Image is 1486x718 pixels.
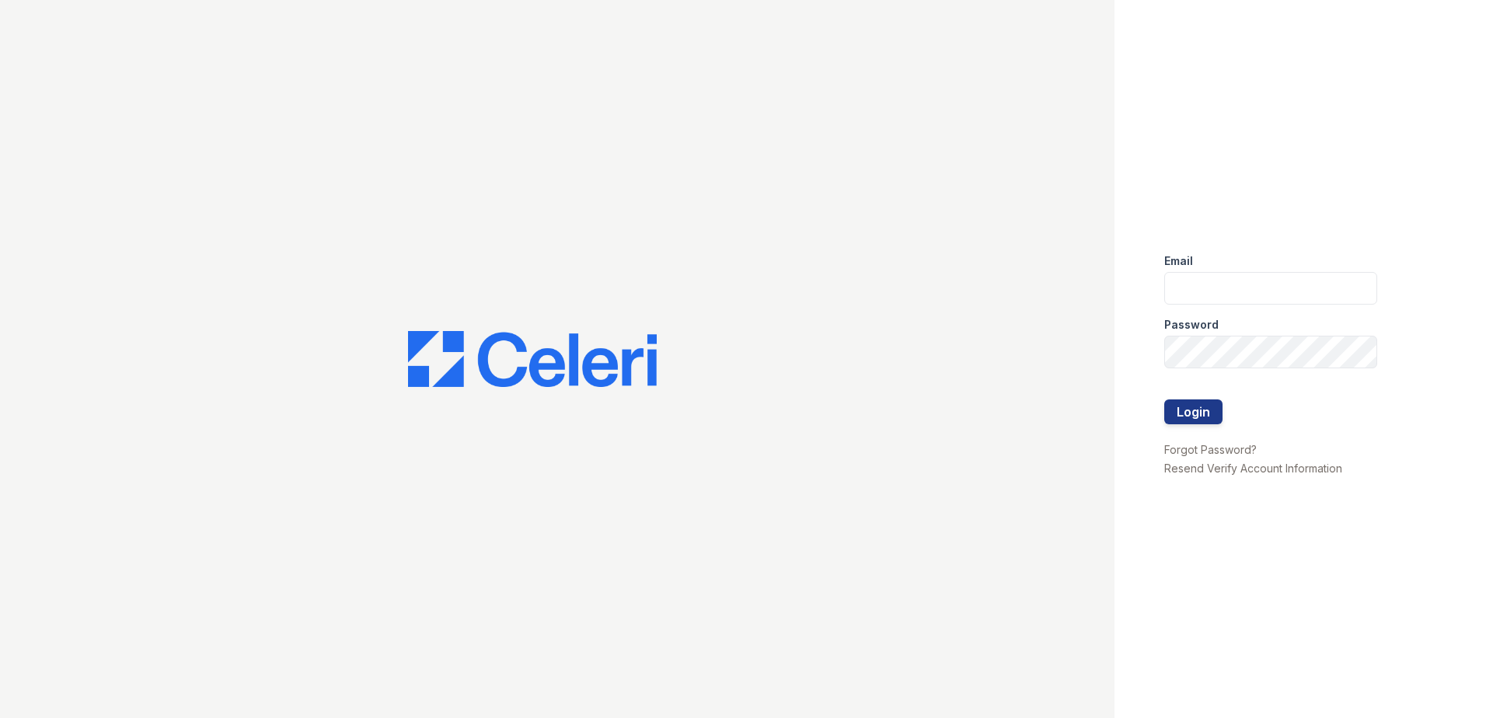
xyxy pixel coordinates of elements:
[408,331,657,387] img: CE_Logo_Blue-a8612792a0a2168367f1c8372b55b34899dd931a85d93a1a3d3e32e68fde9ad4.png
[1164,317,1219,333] label: Password
[1164,443,1257,456] a: Forgot Password?
[1164,399,1223,424] button: Login
[1164,462,1342,475] a: Resend Verify Account Information
[1164,253,1193,269] label: Email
